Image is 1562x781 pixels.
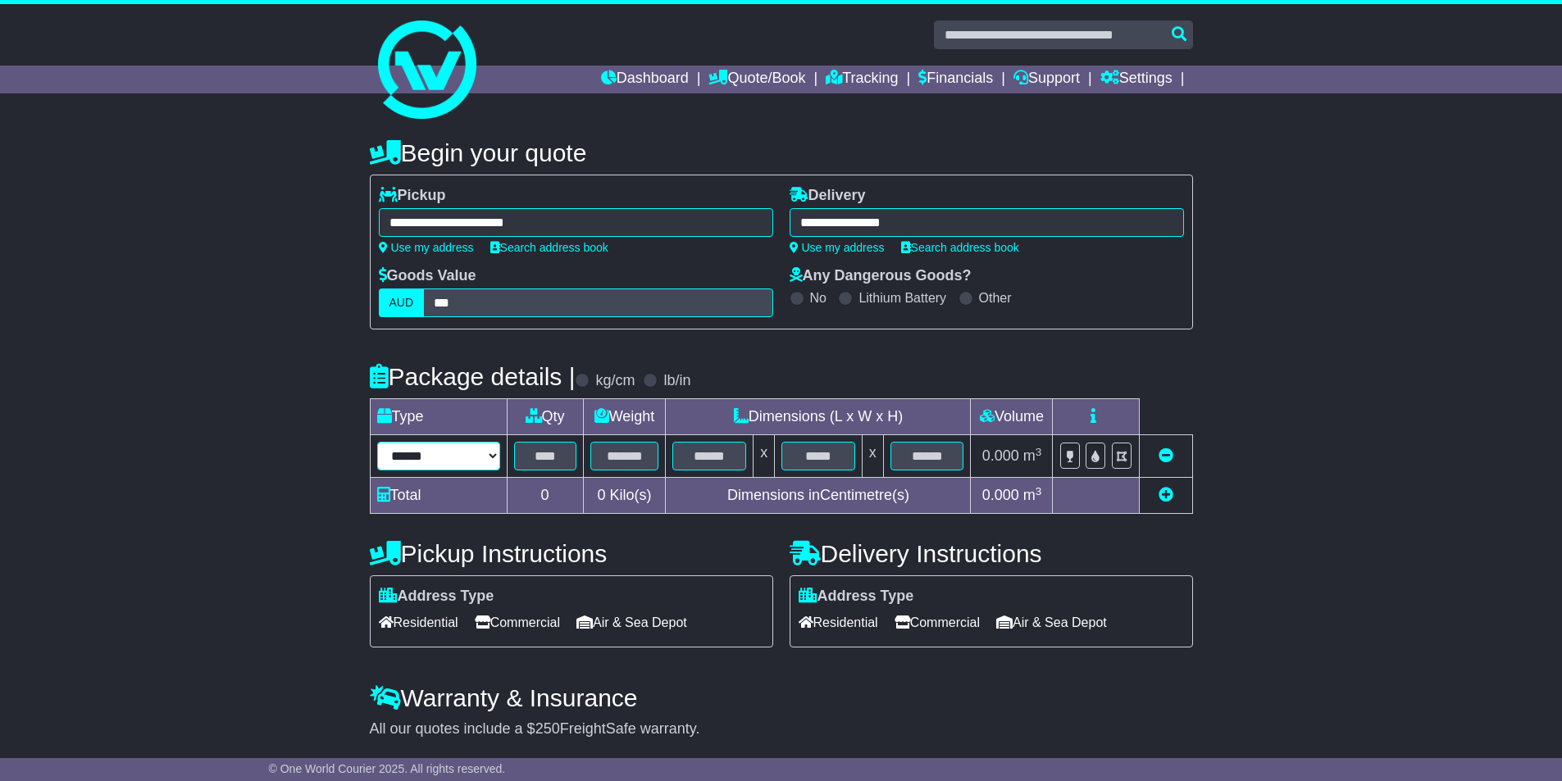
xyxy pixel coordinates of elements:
span: Commercial [475,610,560,635]
td: x [754,435,775,478]
span: Residential [799,610,878,635]
td: Kilo(s) [583,478,666,514]
sup: 3 [1036,446,1042,458]
span: 250 [535,720,560,737]
td: Dimensions in Centimetre(s) [666,478,971,514]
span: m [1023,487,1042,503]
a: Add new item [1159,487,1173,503]
a: Tracking [826,66,898,93]
label: Pickup [379,187,446,205]
h4: Begin your quote [370,139,1193,166]
span: © One World Courier 2025. All rights reserved. [269,762,506,775]
span: Commercial [895,610,980,635]
a: Support [1013,66,1080,93]
td: Volume [971,399,1053,435]
label: Lithium Battery [858,290,946,306]
span: Residential [379,610,458,635]
sup: 3 [1036,485,1042,497]
td: 0 [507,478,583,514]
label: AUD [379,288,425,317]
span: 0 [597,487,605,503]
td: Weight [583,399,666,435]
a: Quote/Book [708,66,805,93]
span: Air & Sea Depot [576,610,687,635]
span: m [1023,447,1042,464]
h4: Delivery Instructions [790,540,1193,567]
label: Goods Value [379,267,476,285]
td: x [862,435,883,478]
a: Dashboard [601,66,689,93]
span: Air & Sea Depot [996,610,1107,635]
h4: Pickup Instructions [370,540,773,567]
span: 0.000 [982,487,1019,503]
span: 0.000 [982,447,1019,464]
label: No [810,290,827,306]
td: Total [370,478,507,514]
a: Remove this item [1159,447,1173,464]
a: Use my address [790,241,885,254]
a: Settings [1100,66,1173,93]
a: Financials [918,66,993,93]
label: lb/in [663,372,690,390]
label: Address Type [799,588,914,606]
div: All our quotes include a $ FreightSafe warranty. [370,720,1193,738]
td: Qty [507,399,583,435]
a: Search address book [490,241,608,254]
label: Any Dangerous Goods? [790,267,972,285]
td: Dimensions (L x W x H) [666,399,971,435]
a: Search address book [901,241,1019,254]
label: Address Type [379,588,494,606]
h4: Package details | [370,363,576,390]
label: Delivery [790,187,866,205]
td: Type [370,399,507,435]
label: kg/cm [595,372,635,390]
a: Use my address [379,241,474,254]
label: Other [979,290,1012,306]
h4: Warranty & Insurance [370,684,1193,711]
